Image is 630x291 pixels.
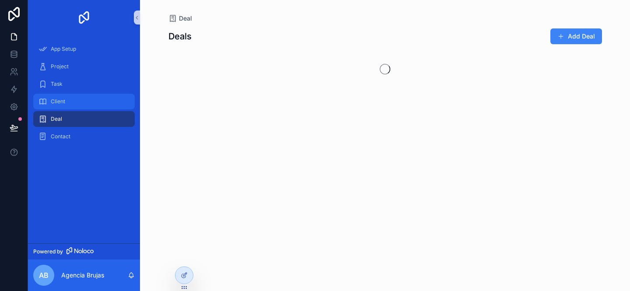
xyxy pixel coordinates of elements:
[33,94,135,109] a: Client
[33,111,135,127] a: Deal
[51,98,65,105] span: Client
[550,28,602,44] button: Add Deal
[168,14,192,23] a: Deal
[51,116,62,123] span: Deal
[33,129,135,144] a: Contact
[61,271,104,280] p: Agencia Brujas
[33,59,135,74] a: Project
[77,11,91,25] img: App logo
[39,270,49,280] span: AB
[28,243,140,259] a: Powered by
[28,35,140,243] div: scrollable content
[33,76,135,92] a: Task
[51,46,76,53] span: App Setup
[179,14,192,23] span: Deal
[51,133,70,140] span: Contact
[33,248,63,255] span: Powered by
[51,81,63,88] span: Task
[168,30,192,42] h1: Deals
[33,41,135,57] a: App Setup
[51,63,69,70] span: Project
